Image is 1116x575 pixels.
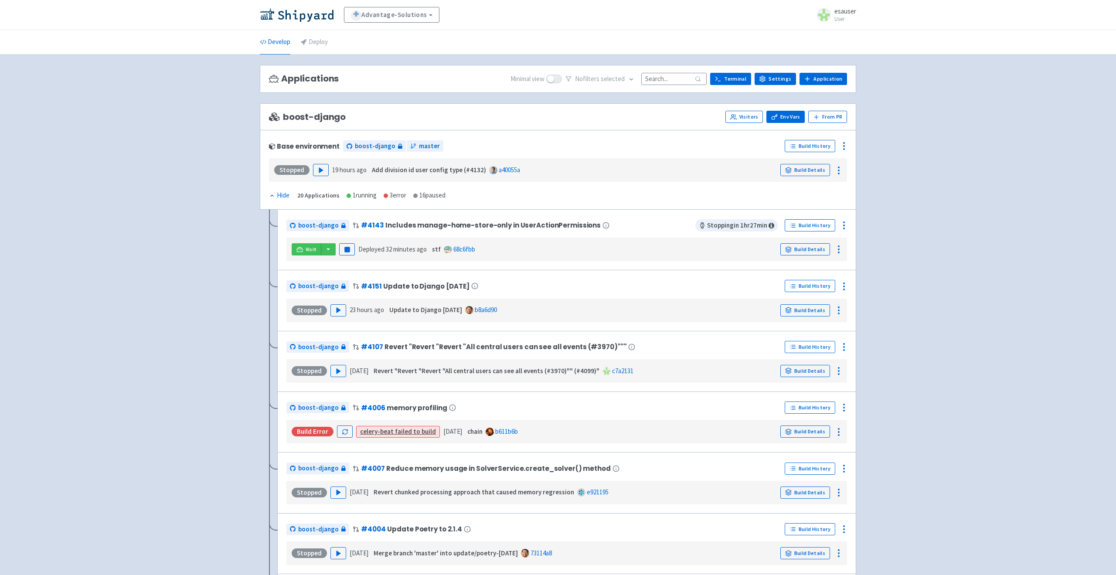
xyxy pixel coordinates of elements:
span: Minimal view [510,74,544,84]
a: Build History [785,140,835,152]
strong: Merge branch 'master' into update/poetry-[DATE] [374,549,518,557]
a: Visitors [725,111,763,123]
small: User [834,16,856,22]
a: #4007 [361,464,384,473]
a: e921195 [587,488,609,496]
a: Build History [785,219,835,231]
button: Play [330,365,346,377]
img: Shipyard logo [260,8,333,22]
strong: Update to Django [DATE] [389,306,462,314]
span: selected [601,75,625,83]
a: Terminal [710,73,751,85]
span: Deployed [358,245,427,253]
time: [DATE] [443,427,462,436]
span: Stopping in 1 hr 27 min [695,219,778,231]
a: #4004 [361,524,385,534]
a: Env Vars [766,111,805,123]
strong: Revert "Revert "Revert "All central users can see all events (#3970)"" (#4099)" [374,367,599,375]
a: b611b6b [495,427,518,436]
span: Reduce memory usage in SolverService.create_solver() method [386,465,610,472]
div: 20 Applications [297,191,340,201]
span: boost-django [298,463,339,473]
h3: Applications [269,74,339,84]
a: Application [800,73,847,85]
div: Stopped [292,488,327,497]
span: boost-django [298,342,339,352]
strong: Revert chunked processing approach that caused memory regression [374,488,574,496]
a: boost-django [343,140,406,152]
a: #4143 [361,221,384,230]
time: [DATE] [350,367,368,375]
a: Build Details [780,304,830,316]
a: Build Details [780,164,830,176]
a: c7a2131 [612,367,633,375]
span: Update to Django [DATE] [383,282,469,290]
div: Stopped [292,306,327,315]
span: Includes manage-home-store-only in UserActionPermissions [385,221,601,229]
span: boost-django [298,403,339,413]
a: Build Details [780,425,830,438]
a: a40055a [499,166,520,174]
button: Pause [339,243,355,255]
button: Play [313,164,329,176]
a: Deploy [301,30,328,54]
span: boost-django [355,141,395,151]
time: 23 hours ago [350,306,384,314]
a: #4006 [361,403,385,412]
a: Advantage-Solutions [344,7,439,23]
span: No filter s [575,74,625,84]
a: Build Details [780,243,830,255]
a: Settings [755,73,796,85]
a: boost-django [286,280,349,292]
div: 1 running [347,191,377,201]
a: boost-django [286,524,349,535]
strong: chain [467,427,483,436]
span: master [419,141,440,151]
time: [DATE] [350,549,368,557]
a: boost-django [286,220,349,231]
a: Build History [785,463,835,475]
button: Play [330,487,346,499]
a: Build History [785,341,835,353]
a: boost-django [286,463,349,474]
a: b8a6d90 [475,306,497,314]
a: Build Details [780,365,830,377]
span: memory profiling [387,404,447,412]
time: 32 minutes ago [386,245,427,253]
a: Build Details [780,547,830,559]
time: 19 hours ago [332,166,367,174]
button: Play [330,547,346,559]
span: Visit [306,246,317,253]
span: boost-django [269,112,346,122]
span: esauser [834,7,856,15]
span: boost-django [298,524,339,534]
strong: celery-beat [360,427,394,436]
a: Build History [785,401,835,414]
a: #4151 [361,282,381,291]
a: boost-django [286,341,349,353]
div: 16 paused [413,191,446,201]
a: #4107 [361,342,383,351]
button: Hide [269,191,290,201]
div: Stopped [292,366,327,376]
input: Search... [641,73,707,85]
div: Build Error [292,427,333,436]
button: From PR [808,111,847,123]
div: Stopped [292,548,327,558]
a: Build History [785,523,835,535]
div: 3 error [384,191,406,201]
div: Hide [269,191,289,201]
a: 73114a8 [531,549,552,557]
span: boost-django [298,281,339,291]
strong: stf [432,245,441,253]
button: Play [330,304,346,316]
strong: Add division id user config type (#4132) [372,166,486,174]
span: Update Poetry to 2.1.4 [387,525,462,533]
span: Revert "Revert "Revert "All central users can see all events (#3970)""" [384,343,626,350]
a: Develop [260,30,290,54]
a: esauser User [812,8,856,22]
div: Base environment [269,143,340,150]
a: master [407,140,443,152]
span: boost-django [298,221,339,231]
a: boost-django [286,402,349,414]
